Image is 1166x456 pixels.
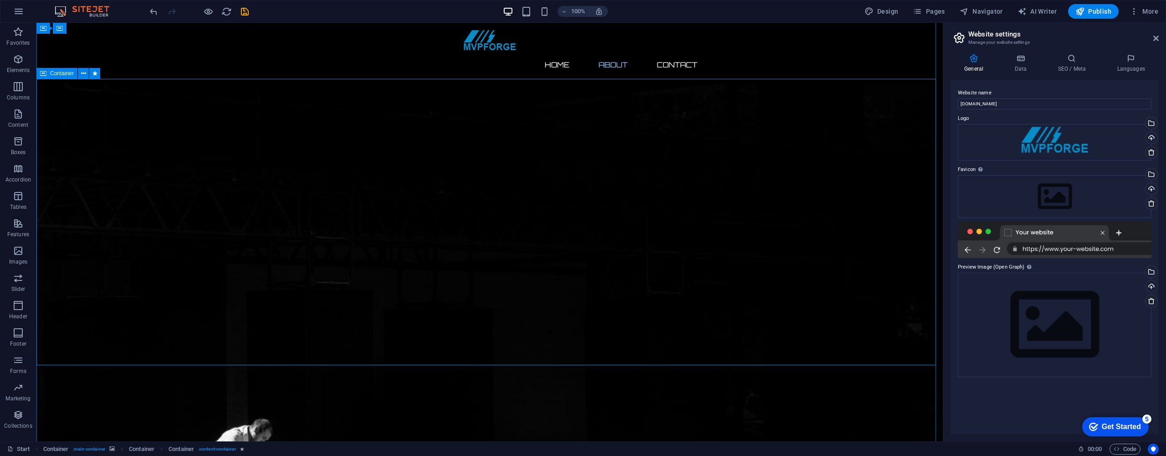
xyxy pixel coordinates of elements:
[1001,54,1044,73] h4: Data
[221,6,232,17] button: reload
[9,313,27,320] p: Header
[198,444,236,455] span: . content-container
[1068,4,1119,19] button: Publish
[595,7,603,16] i: On resize automatically adjust zoom level to fit chosen device.
[239,6,250,17] button: save
[1103,54,1159,73] h4: Languages
[861,4,902,19] div: Design (Ctrl+Alt+Y)
[861,4,902,19] button: Design
[43,444,69,455] span: Click to select. Double-click to edit
[148,6,159,17] button: undo
[240,446,244,451] i: Element contains an animation
[8,121,28,129] p: Content
[5,176,31,183] p: Accordion
[958,113,1151,124] label: Logo
[960,7,1003,16] span: Navigator
[169,444,194,455] span: Click to select. Double-click to edit
[7,94,30,101] p: Columns
[7,231,29,238] p: Features
[1078,444,1102,455] h6: Session time
[109,446,115,451] i: This element contains a background
[1014,4,1061,19] button: AI Writer
[958,98,1151,109] input: Name...
[7,444,30,455] a: Click to cancel selection. Double-click to open Pages
[52,6,121,17] img: Editor Logo
[1126,4,1162,19] button: More
[43,444,244,455] nav: breadcrumb
[10,340,26,347] p: Footer
[951,54,1001,73] h4: General
[6,39,30,47] p: Favorites
[958,273,1151,377] div: Select files from the file manager, stock photos, or upload file(s)
[968,38,1140,47] h3: Manage your website settings
[5,5,72,24] div: Get Started 5 items remaining, 0% complete
[1130,7,1158,16] span: More
[864,7,899,16] span: Design
[11,285,26,293] p: Slider
[129,444,154,455] span: Click to select. Double-click to edit
[5,395,31,402] p: Marketing
[11,149,26,156] p: Boxes
[1114,444,1136,455] span: Code
[203,6,214,17] button: Click here to leave preview mode and continue editing
[148,6,159,17] i: Undo: Change text (Ctrl+Z)
[4,422,32,430] p: Collections
[958,88,1151,98] label: Website name
[1075,7,1111,16] span: Publish
[958,262,1151,273] label: Preview Image (Open Graph)
[25,10,64,18] div: Get Started
[65,2,74,11] div: 5
[1110,444,1140,455] button: Code
[913,7,945,16] span: Pages
[571,6,586,17] h6: 100%
[1148,444,1159,455] button: Usercentrics
[1044,54,1103,73] h4: SEO / Meta
[968,30,1159,38] h2: Website settings
[557,6,590,17] button: 100%
[7,67,30,74] p: Elements
[240,6,250,17] i: Save (Ctrl+S)
[956,4,1007,19] button: Navigator
[10,203,26,211] p: Tables
[1018,7,1057,16] span: AI Writer
[9,258,28,265] p: Images
[958,164,1151,175] label: Favicon
[10,368,26,375] p: Forms
[50,71,74,76] span: Container
[1094,446,1095,452] span: :
[909,4,948,19] button: Pages
[1088,444,1102,455] span: 00 00
[958,175,1151,218] div: Select files from the file manager, stock photos, or upload file(s)
[958,124,1151,161] div: Asset8-SkWdR7yzTM8bh11Dv-dQYA.png
[72,444,106,455] span: . main-container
